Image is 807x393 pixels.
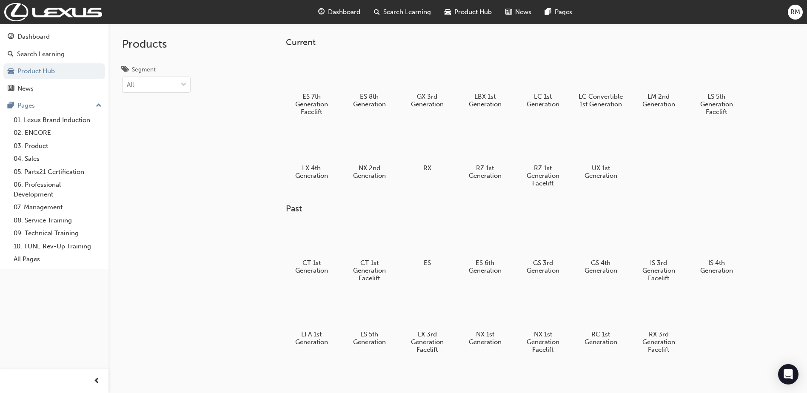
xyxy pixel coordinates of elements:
h5: NX 1st Generation [463,330,508,346]
h5: RZ 1st Generation [463,164,508,179]
span: Search Learning [383,7,431,17]
h5: LBX 1st Generation [463,93,508,108]
a: NX 1st Generation Facelift [517,292,568,357]
a: LC Convertible 1st Generation [575,54,626,111]
h5: GS 4th Generation [579,259,623,274]
span: prev-icon [94,376,100,387]
a: IS 3rd Generation Facelift [633,221,684,285]
span: tags-icon [122,66,128,74]
h5: LX 3rd Generation Facelift [405,330,450,353]
a: GS 3rd Generation [517,221,568,278]
h5: RX [405,164,450,172]
div: Open Intercom Messenger [778,364,798,384]
h5: UX 1st Generation [579,164,623,179]
a: LS 5th Generation [344,292,395,349]
a: car-iconProduct Hub [438,3,499,21]
span: car-icon [8,68,14,75]
a: NX 1st Generation [459,292,510,349]
span: up-icon [96,100,102,111]
a: 07. Management [10,201,105,214]
span: guage-icon [318,7,325,17]
span: search-icon [8,51,14,58]
a: 08. Service Training [10,214,105,227]
span: RM [790,7,800,17]
h5: LS 5th Generation [347,330,392,346]
div: Segment [132,65,156,74]
a: GS 4th Generation [575,221,626,278]
button: RM [788,5,803,20]
a: NX 2nd Generation [344,125,395,182]
h5: CT 1st Generation Facelift [347,259,392,282]
h5: LM 2nd Generation [636,93,681,108]
span: Product Hub [454,7,492,17]
a: 02. ENCORE [10,126,105,140]
span: Pages [555,7,572,17]
a: All Pages [10,253,105,266]
button: Pages [3,98,105,114]
h5: NX 2nd Generation [347,164,392,179]
h5: ES 6th Generation [463,259,508,274]
a: news-iconNews [499,3,538,21]
a: Search Learning [3,46,105,62]
a: Product Hub [3,63,105,79]
h2: Products [122,37,191,51]
a: 05. Parts21 Certification [10,165,105,179]
div: Search Learning [17,49,65,59]
a: CT 1st Generation [286,221,337,278]
h5: IS 3rd Generation Facelift [636,259,681,282]
div: Dashboard [17,32,50,42]
h5: ES [405,259,450,267]
span: news-icon [8,85,14,93]
span: Dashboard [328,7,360,17]
a: 06. Professional Development [10,178,105,201]
a: ES 7th Generation Facelift [286,54,337,119]
span: down-icon [181,80,187,91]
h5: LX 4th Generation [289,164,334,179]
a: pages-iconPages [538,3,579,21]
span: search-icon [374,7,380,17]
div: News [17,84,34,94]
h5: RZ 1st Generation Facelift [521,164,565,187]
a: Dashboard [3,29,105,45]
a: LFA 1st Generation [286,292,337,349]
a: 04. Sales [10,152,105,165]
a: IS 4th Generation [691,221,742,278]
span: guage-icon [8,33,14,41]
span: pages-icon [8,102,14,110]
h5: RX 3rd Generation Facelift [636,330,681,353]
a: CT 1st Generation Facelift [344,221,395,285]
a: News [3,81,105,97]
h5: GS 3rd Generation [521,259,565,274]
span: pages-icon [545,7,551,17]
a: LM 2nd Generation [633,54,684,111]
h5: LC Convertible 1st Generation [579,93,623,108]
div: All [127,80,134,90]
h5: LC 1st Generation [521,93,565,108]
img: Trak [4,3,102,21]
a: RZ 1st Generation Facelift [517,125,568,190]
a: LX 4th Generation [286,125,337,182]
a: RX 3rd Generation Facelift [633,292,684,357]
h5: GX 3rd Generation [405,93,450,108]
h3: Current [286,37,769,47]
a: LBX 1st Generation [459,54,510,111]
span: car-icon [445,7,451,17]
a: RZ 1st Generation [459,125,510,182]
h5: CT 1st Generation [289,259,334,274]
button: DashboardSearch LearningProduct HubNews [3,27,105,98]
h5: IS 4th Generation [694,259,739,274]
a: LS 5th Generation Facelift [691,54,742,119]
h5: LS 5th Generation Facelift [694,93,739,116]
a: RX [402,125,453,175]
span: news-icon [505,7,512,17]
a: ES 8th Generation [344,54,395,111]
a: ES 6th Generation [459,221,510,278]
span: News [515,7,531,17]
div: Pages [17,101,35,111]
h5: ES 8th Generation [347,93,392,108]
a: 01. Lexus Brand Induction [10,114,105,127]
h5: NX 1st Generation Facelift [521,330,565,353]
a: 03. Product [10,140,105,153]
